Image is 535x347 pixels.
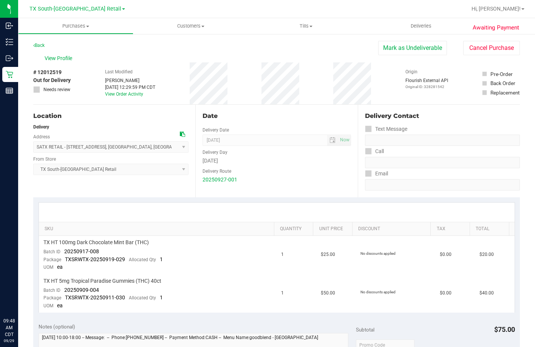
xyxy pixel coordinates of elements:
[43,288,60,293] span: Batch ID
[43,277,161,285] span: TX HT 5mg Tropical Paradise Gummies (THC) 40ct
[319,226,349,232] a: Unit Price
[203,127,229,133] label: Delivery Date
[39,324,75,330] span: Notes (optional)
[64,248,99,254] span: 20250917-008
[358,226,428,232] a: Discount
[365,135,520,146] input: Format: (999) 999-9999
[43,303,53,308] span: UOM
[43,249,60,254] span: Batch ID
[249,23,363,29] span: Tills
[105,77,155,84] div: [PERSON_NAME]
[43,295,61,301] span: Package
[57,302,63,308] span: ea
[133,18,249,34] a: Customers
[440,251,452,258] span: $0.00
[494,325,515,333] span: $75.00
[476,226,506,232] a: Total
[65,256,125,262] span: TXSRWTX-20250919-029
[129,257,156,262] span: Allocated Qty
[33,156,56,163] label: From Store
[33,112,189,121] div: Location
[321,251,335,258] span: $25.00
[6,22,13,29] inline-svg: Inbound
[33,124,49,130] strong: Delivery
[45,54,75,62] span: View Profile
[3,318,15,338] p: 09:48 AM CDT
[490,70,513,78] div: Pre-Order
[203,168,231,175] label: Delivery Route
[43,265,53,270] span: UOM
[365,146,384,157] label: Call
[437,226,467,232] a: Tax
[6,87,13,94] inline-svg: Reports
[440,290,452,297] span: $0.00
[22,285,31,294] iframe: Resource center unread badge
[365,124,407,135] label: Text Message
[356,327,374,333] span: Subtotal
[180,130,185,138] div: Copy address to clipboard
[64,287,99,293] span: 20250909-004
[43,257,61,262] span: Package
[43,86,70,93] span: Needs review
[321,290,335,297] span: $50.00
[400,23,442,29] span: Deliveries
[134,23,248,29] span: Customers
[363,18,479,34] a: Deliveries
[203,177,237,183] a: 20250927-001
[463,41,520,55] button: Cancel Purchase
[248,18,363,34] a: Tills
[57,264,63,270] span: ea
[18,18,133,34] a: Purchases
[43,239,149,246] span: TX HT 100mg Dark Chocolate Mint Bar (THC)
[105,91,143,97] a: View Order Activity
[405,68,417,75] label: Origin
[490,79,515,87] div: Back Order
[479,251,494,258] span: $20.00
[105,84,155,91] div: [DATE] 12:29:59 PM CDT
[281,251,284,258] span: 1
[105,68,133,75] label: Last Modified
[203,112,351,121] div: Date
[29,6,121,12] span: TX South-[GEOGRAPHIC_DATA] Retail
[19,23,133,29] span: Purchases
[45,226,271,232] a: SKU
[160,294,163,301] span: 1
[490,89,520,96] div: Replacement
[6,54,13,62] inline-svg: Outbound
[33,68,62,76] span: # 12012519
[33,133,50,140] label: Address
[160,256,163,262] span: 1
[6,38,13,46] inline-svg: Inventory
[6,71,13,78] inline-svg: Retail
[405,84,448,90] p: Original ID: 328281542
[365,157,520,168] input: Format: (999) 999-9999
[378,41,447,55] button: Mark as Undeliverable
[8,287,30,309] iframe: Resource center
[365,168,388,179] label: Email
[280,226,310,232] a: Quantity
[33,43,45,48] a: Back
[479,290,494,297] span: $40.00
[65,294,125,301] span: TXSRWTX-20250911-030
[129,295,156,301] span: Allocated Qty
[360,251,396,256] span: No discounts applied
[405,77,448,90] div: Flourish External API
[365,112,520,121] div: Delivery Contact
[472,6,521,12] span: Hi, [PERSON_NAME]!
[203,157,351,165] div: [DATE]
[281,290,284,297] span: 1
[473,23,519,32] span: Awaiting Payment
[203,149,227,156] label: Delivery Day
[33,76,71,84] span: Out for Delivery
[3,338,15,344] p: 09/29
[360,290,396,294] span: No discounts applied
